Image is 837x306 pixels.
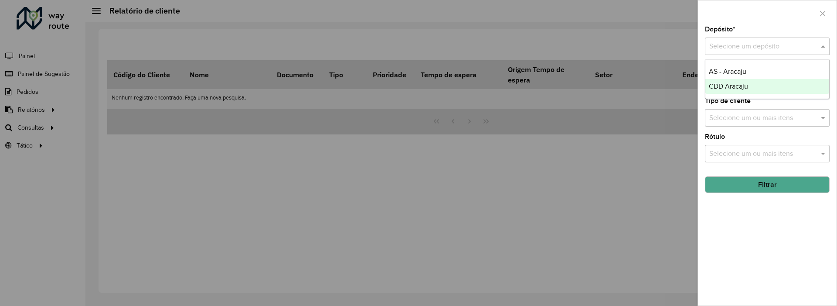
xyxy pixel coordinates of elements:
span: CDD Aracaju [709,83,748,90]
label: Depósito [705,24,735,34]
label: Tipo de cliente [705,96,751,106]
button: Filtrar [705,176,830,193]
label: Rótulo [705,131,725,142]
ng-dropdown-panel: Options list [705,59,830,99]
span: AS - Aracaju [709,68,746,75]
